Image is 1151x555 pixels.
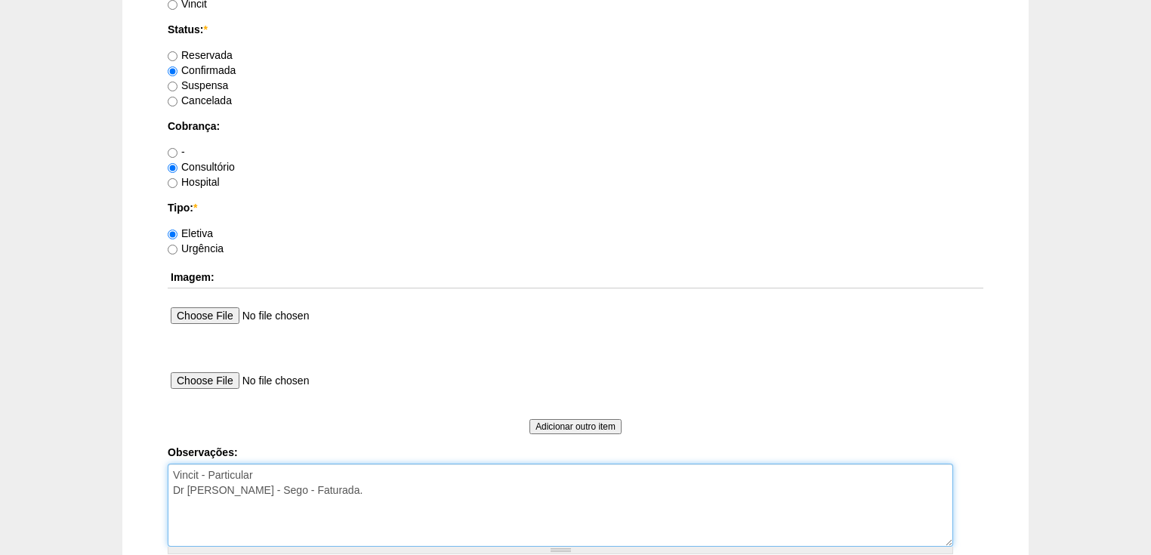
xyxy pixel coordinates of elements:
[168,176,220,188] label: Hospital
[168,200,983,215] label: Tipo:
[168,79,228,91] label: Suspensa
[529,419,622,434] input: Adicionar outro item
[168,94,232,106] label: Cancelada
[168,51,177,61] input: Reservada
[168,445,983,460] label: Observações:
[168,230,177,239] input: Eletiva
[168,49,233,61] label: Reservada
[168,178,177,188] input: Hospital
[168,66,177,76] input: Confirmada
[168,148,177,158] input: -
[203,23,207,35] span: Este campo é obrigatório.
[168,163,177,173] input: Consultório
[168,97,177,106] input: Cancelada
[168,245,177,254] input: Urgência
[168,64,236,76] label: Confirmada
[193,202,197,214] span: Este campo é obrigatório.
[168,267,983,288] th: Imagem:
[168,227,213,239] label: Eletiva
[168,22,983,37] label: Status:
[168,146,185,158] label: -
[168,82,177,91] input: Suspensa
[168,161,235,173] label: Consultório
[168,119,983,134] label: Cobrança:
[168,242,224,254] label: Urgência
[168,464,953,547] textarea: Vincit - Particular Dr [PERSON_NAME] - Sego - Faturada.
